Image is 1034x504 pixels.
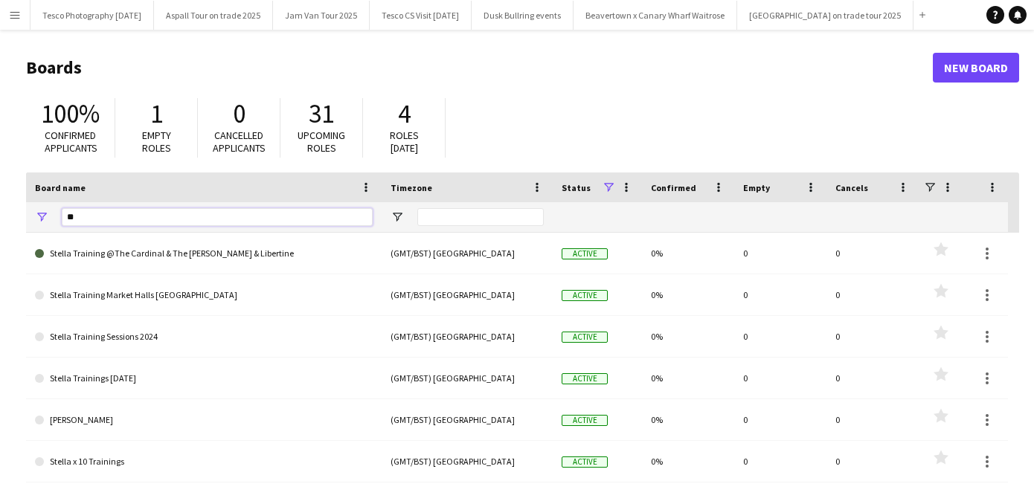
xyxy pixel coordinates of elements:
button: Open Filter Menu [35,210,48,224]
span: 1 [150,97,163,130]
button: [GEOGRAPHIC_DATA] on trade tour 2025 [737,1,913,30]
span: Empty [743,182,770,193]
a: Stella Training @The Cardinal & The [PERSON_NAME] & Libertine [35,233,373,274]
div: 0 [734,399,826,440]
span: Confirmed [651,182,696,193]
div: (GMT/BST) [GEOGRAPHIC_DATA] [382,233,553,274]
div: 0% [642,358,734,398]
span: Cancels [835,182,868,193]
span: 0 [233,97,245,130]
span: Active [562,456,608,468]
div: 0 [734,233,826,274]
span: 31 [309,97,334,130]
a: [PERSON_NAME] [35,399,373,441]
div: 0% [642,274,734,315]
div: 0 [826,399,919,440]
div: 0 [826,233,919,274]
span: Timezone [391,182,432,193]
span: Active [562,332,608,343]
div: 0 [734,274,826,315]
button: Beavertown x Canary Wharf Waitrose [574,1,737,30]
div: (GMT/BST) [GEOGRAPHIC_DATA] [382,316,553,357]
span: 4 [398,97,411,130]
span: 100% [41,97,100,130]
button: Tesco Photography [DATE] [30,1,154,30]
div: 0 [826,274,919,315]
input: Timezone Filter Input [417,208,544,226]
span: Active [562,373,608,384]
span: Active [562,290,608,301]
div: 0% [642,233,734,274]
button: Aspall Tour on trade 2025 [154,1,273,30]
span: Cancelled applicants [213,129,266,155]
div: 0 [826,441,919,482]
a: Stella x 10 Trainings [35,441,373,482]
div: 0 [734,441,826,482]
button: Open Filter Menu [391,210,404,224]
h1: Boards [26,56,933,79]
span: Board name [35,182,86,193]
span: Roles [DATE] [390,129,419,155]
div: 0% [642,399,734,440]
span: Active [562,415,608,426]
a: Stella Training Sessions 2024 [35,316,373,358]
div: (GMT/BST) [GEOGRAPHIC_DATA] [382,274,553,315]
span: Confirmed applicants [45,129,97,155]
div: 0% [642,316,734,357]
button: Jam Van Tour 2025 [273,1,370,30]
a: New Board [933,53,1019,83]
span: Empty roles [142,129,171,155]
span: Status [562,182,591,193]
div: 0% [642,441,734,482]
span: Upcoming roles [298,129,345,155]
div: (GMT/BST) [GEOGRAPHIC_DATA] [382,358,553,398]
button: Dusk Bullring events [472,1,574,30]
div: (GMT/BST) [GEOGRAPHIC_DATA] [382,441,553,482]
div: (GMT/BST) [GEOGRAPHIC_DATA] [382,399,553,440]
input: Board name Filter Input [62,208,373,226]
div: 0 [734,316,826,357]
a: Stella Training Market Halls [GEOGRAPHIC_DATA] [35,274,373,316]
button: Tesco CS Visit [DATE] [370,1,472,30]
div: 0 [826,358,919,398]
div: 0 [826,316,919,357]
span: Active [562,248,608,259]
div: 0 [734,358,826,398]
a: Stella Trainings [DATE] [35,358,373,399]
